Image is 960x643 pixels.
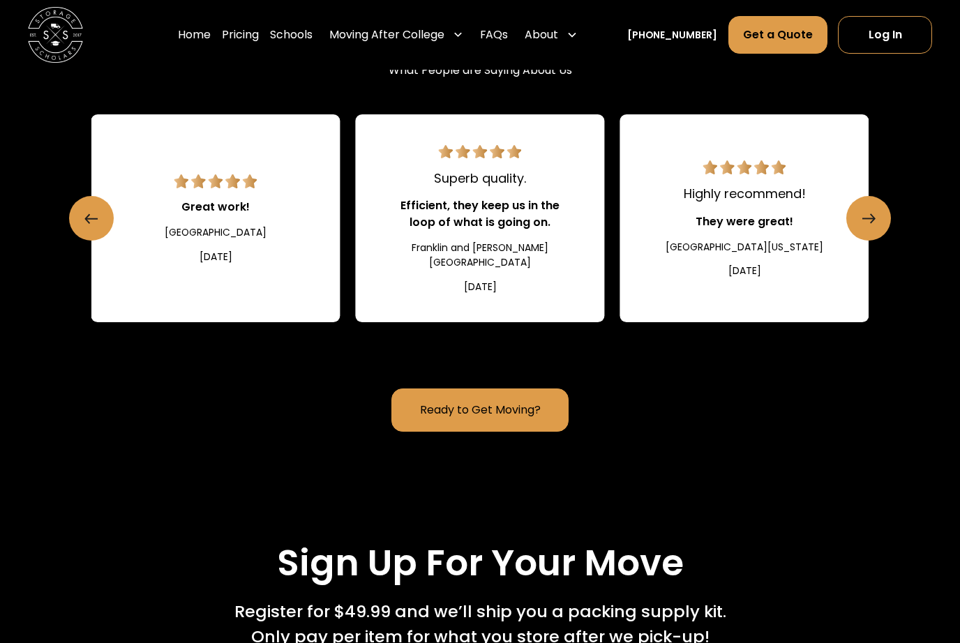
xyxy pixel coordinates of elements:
[69,196,114,241] a: Previous slide
[620,114,869,322] div: 6 / 22
[703,160,786,174] img: 5 star review.
[389,62,572,79] div: What People are Saying About Us
[846,196,891,241] a: Next slide
[389,197,571,231] div: Efficient, they keep us in the loop of what is going on.
[439,145,522,159] img: 5 star review.
[464,280,497,294] div: [DATE]
[277,542,684,585] h2: Sign Up For Your Move
[270,15,313,54] a: Schools
[391,388,569,432] a: Ready to Get Moving?
[165,225,267,240] div: [GEOGRAPHIC_DATA]
[627,27,717,42] a: [PHONE_NUMBER]
[696,213,793,230] div: They were great!
[525,27,558,43] div: About
[356,114,605,322] a: 5 star review.Superb quality.Efficient, they keep us in the loop of what is going on.Franklin and...
[329,27,444,43] div: Moving After College
[178,15,211,54] a: Home
[480,15,508,54] a: FAQs
[181,199,250,215] div: Great work!
[324,15,470,54] div: Moving After College
[728,16,827,54] a: Get a Quote
[200,250,232,264] div: [DATE]
[91,114,340,322] a: 5 star review.Great work![GEOGRAPHIC_DATA][DATE]
[28,7,83,62] img: Storage Scholars main logo
[684,185,806,204] div: Highly recommend!
[91,114,340,322] div: 4 / 22
[838,16,932,54] a: Log In
[389,241,571,270] div: Franklin and [PERSON_NAME][GEOGRAPHIC_DATA]
[519,15,583,54] div: About
[28,7,83,62] a: home
[620,114,869,322] a: 5 star review.Highly recommend!They were great![GEOGRAPHIC_DATA][US_STATE][DATE]
[728,264,761,278] div: [DATE]
[222,15,259,54] a: Pricing
[356,114,605,322] div: 5 / 22
[434,169,526,188] div: Superb quality.
[174,174,257,188] img: 5 star review.
[666,240,823,255] div: [GEOGRAPHIC_DATA][US_STATE]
